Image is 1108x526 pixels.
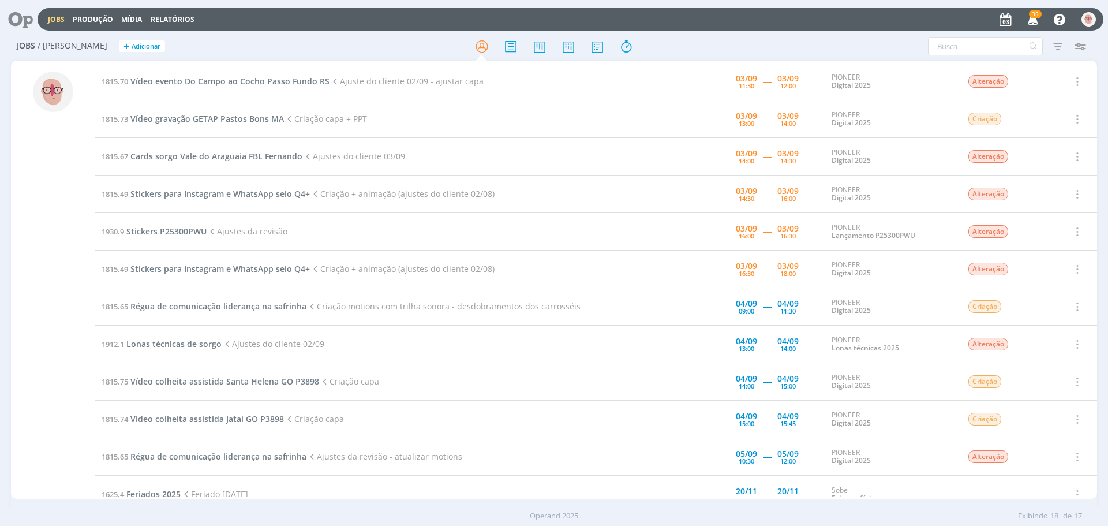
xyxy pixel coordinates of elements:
div: 03/09 [736,150,757,158]
span: Cards sorgo Vale do Araguaia FBL Fernando [130,151,302,162]
span: 1815.65 [102,452,128,462]
span: Alteração [968,263,1008,275]
span: Ajuste do cliente 02/09 - ajustar capa [330,76,484,87]
a: 1815.65Régua de comunicação liderança na safrinha [102,451,306,462]
div: 05/09 [736,450,757,458]
a: Digital 2025 [832,268,871,278]
span: Ajustes do cliente 03/09 [302,151,405,162]
div: PIONEER [832,449,950,465]
div: 09:00 [739,308,754,314]
div: 03/09 [736,262,757,270]
span: ----- [763,451,772,462]
span: Criação capa [284,413,344,424]
a: 1815.73Vídeo gravação GETAP Pastos Bons MA [102,113,284,124]
span: Alteração [968,75,1008,88]
span: 18 [1050,510,1058,522]
div: 03/09 [777,225,799,233]
span: ----- [763,76,772,87]
a: 1815.70Vídeo evento Do Campo ao Cocho Passo Fundo RS [102,76,330,87]
div: 12:00 [780,83,796,89]
span: ----- [763,488,772,499]
a: Relatórios [151,14,194,24]
span: 35 [1029,10,1042,18]
span: Vídeo gravação GETAP Pastos Bons MA [130,113,284,124]
div: 15:45 [780,420,796,427]
span: Criação [968,300,1001,313]
div: 18:00 [780,495,796,502]
a: Digital 2025 [832,456,871,465]
div: 16:00 [780,195,796,202]
div: 14:00 [739,383,754,389]
a: Digital 2025 [832,155,871,165]
span: ----- [763,338,772,349]
span: Vídeo colheita assistida Santa Helena GO P3898 [130,376,319,387]
span: Jobs [17,41,35,51]
div: 03/09 [736,187,757,195]
span: Stickers para Instagram e WhatsApp selo Q4+ [130,188,310,199]
span: 1815.75 [102,376,128,387]
div: 09:00 [739,495,754,502]
span: 1625.4 [102,489,124,499]
a: Folgas e férias [832,493,878,503]
div: 10:30 [739,458,754,464]
a: 1912.1Lonas técnicas de sorgo [102,338,222,349]
div: 04/09 [736,375,757,383]
div: PIONEER [832,261,950,278]
span: Alteração [968,225,1008,238]
a: 1815.65Régua de comunicação liderança na safrinha [102,301,306,312]
span: ----- [763,263,772,274]
div: 15:00 [739,420,754,427]
a: 1930.9Stickers P25300PWU [102,226,207,237]
div: 03/09 [777,150,799,158]
div: 03/09 [736,112,757,120]
span: Adicionar [132,43,160,50]
a: 1815.49Stickers para Instagram e WhatsApp selo Q4+ [102,188,310,199]
span: Criação + animação (ajustes do cliente 02/08) [310,188,495,199]
span: Alteração [968,450,1008,463]
span: Lonas técnicas de sorgo [126,338,222,349]
span: Feriado [DATE] [181,488,248,499]
span: 1815.65 [102,301,128,312]
div: 11:30 [739,83,754,89]
a: 1815.49Stickers para Instagram e WhatsApp selo Q4+ [102,263,310,274]
div: 03/09 [777,262,799,270]
span: 1815.70 [102,76,128,87]
div: 04/09 [736,412,757,420]
span: 1815.49 [102,264,128,274]
span: Exibindo [1018,510,1048,522]
input: Busca [928,37,1043,55]
button: Produção [69,15,117,24]
span: 1815.49 [102,189,128,199]
span: Criação + animação (ajustes do cliente 02/08) [310,263,495,274]
button: A [1081,9,1096,29]
span: 1815.74 [102,414,128,424]
span: Criação motions com trilha sonora - desdobramentos dos carrosséis [306,301,581,312]
div: 03/09 [777,74,799,83]
span: ----- [763,151,772,162]
div: PIONEER [832,299,950,315]
div: 16:00 [739,233,754,239]
div: PIONEER [832,374,950,390]
a: Produção [73,14,113,24]
a: Lançamento P25300PWU [832,230,915,240]
span: Vídeo evento Do Campo ao Cocho Passo Fundo RS [130,76,330,87]
div: 14:30 [780,158,796,164]
div: 15:00 [780,383,796,389]
span: Alteração [968,150,1008,163]
div: 03/09 [736,74,757,83]
div: PIONEER [832,336,950,353]
span: Criação [968,113,1001,125]
span: Stickers para Instagram e WhatsApp selo Q4+ [130,263,310,274]
span: 1815.67 [102,151,128,162]
span: ----- [763,376,772,387]
button: Jobs [44,15,68,24]
span: ----- [763,188,772,199]
button: 35 [1020,9,1044,30]
div: 14:00 [739,158,754,164]
span: / [PERSON_NAME] [38,41,107,51]
a: Digital 2025 [832,380,871,390]
a: 1815.74Vídeo colheita assistida Jataí GO P3898 [102,413,284,424]
a: 1815.75Vídeo colheita assistida Santa Helena GO P3898 [102,376,319,387]
span: + [123,40,129,53]
button: +Adicionar [119,40,165,53]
